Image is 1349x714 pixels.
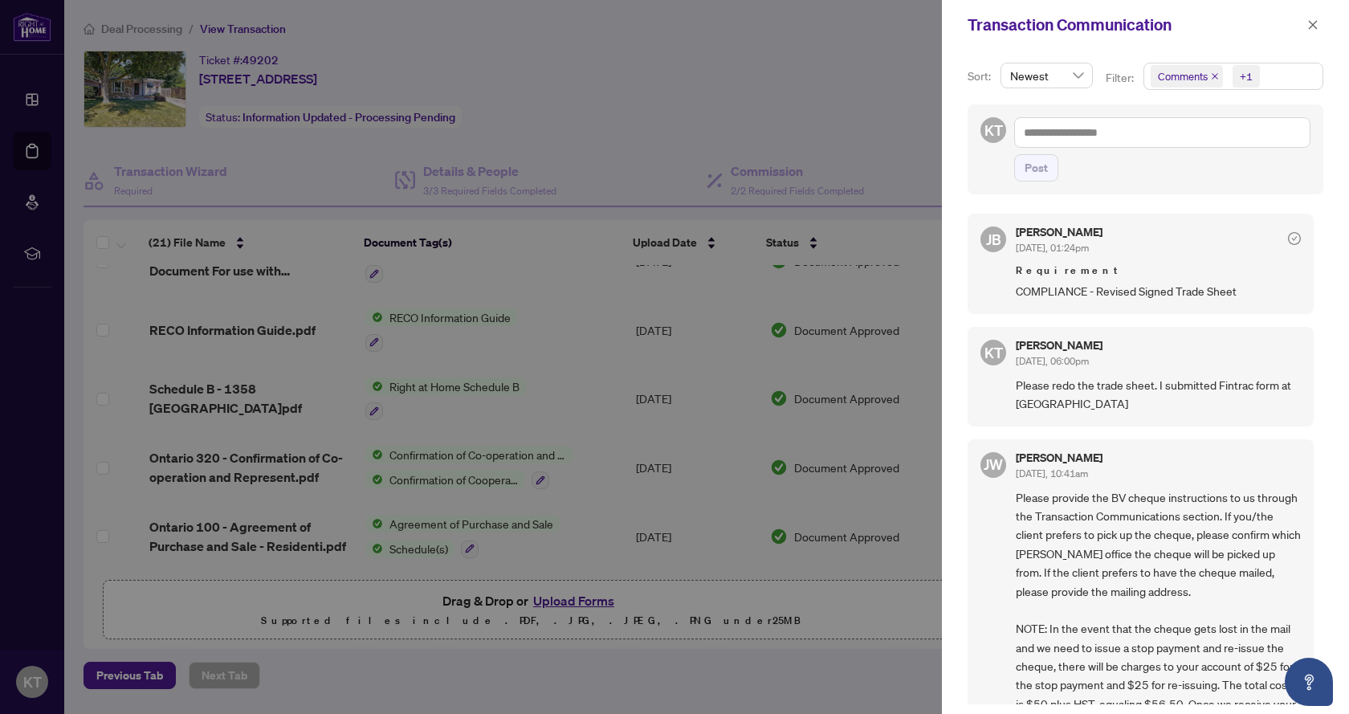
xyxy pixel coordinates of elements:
span: Newest [1010,63,1083,88]
span: Comments [1158,68,1208,84]
span: COMPLIANCE - Revised Signed Trade Sheet [1016,282,1301,300]
p: Filter: [1106,69,1136,87]
span: close [1211,72,1219,80]
span: JB [986,228,1001,251]
span: [DATE], 06:00pm [1016,355,1089,367]
span: check-circle [1288,232,1301,245]
h5: [PERSON_NAME] [1016,226,1102,238]
div: +1 [1240,68,1253,84]
p: Sort: [968,67,994,85]
button: Open asap [1285,658,1333,706]
span: KT [984,341,1003,364]
h5: [PERSON_NAME] [1016,452,1102,463]
div: Transaction Communication [968,13,1302,37]
h5: [PERSON_NAME] [1016,340,1102,351]
span: Comments [1151,65,1223,88]
span: Please redo the trade sheet. I submitted Fintrac form at [GEOGRAPHIC_DATA] [1016,376,1301,414]
span: close [1307,19,1318,31]
span: [DATE], 01:24pm [1016,242,1089,254]
span: JW [984,453,1003,475]
button: Post [1014,154,1058,182]
span: KT [984,119,1003,141]
span: [DATE], 10:41am [1016,467,1088,479]
span: Requirement [1016,263,1301,279]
